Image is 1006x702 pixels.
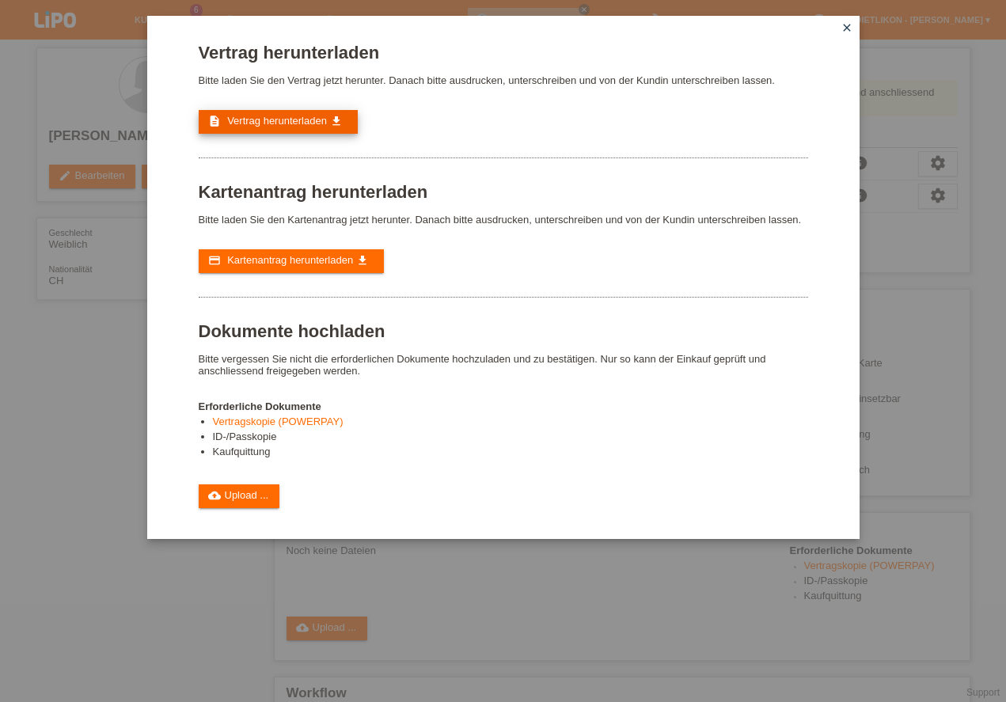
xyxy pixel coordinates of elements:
[208,254,221,267] i: credit_card
[199,249,384,273] a: credit_card Kartenantrag herunterladen get_app
[199,214,808,226] p: Bitte laden Sie den Kartenantrag jetzt herunter. Danach bitte ausdrucken, unterschreiben und von ...
[199,321,808,341] h1: Dokumente hochladen
[199,43,808,63] h1: Vertrag herunterladen
[208,489,221,502] i: cloud_upload
[199,484,280,508] a: cloud_uploadUpload ...
[841,21,853,34] i: close
[213,446,808,461] li: Kaufquittung
[199,110,358,134] a: description Vertrag herunterladen get_app
[837,20,857,38] a: close
[213,416,344,427] a: Vertragskopie (POWERPAY)
[356,254,369,267] i: get_app
[213,431,808,446] li: ID-/Passkopie
[330,115,343,127] i: get_app
[227,115,327,127] span: Vertrag herunterladen
[227,254,353,266] span: Kartenantrag herunterladen
[199,74,808,86] p: Bitte laden Sie den Vertrag jetzt herunter. Danach bitte ausdrucken, unterschreiben und von der K...
[199,182,808,202] h1: Kartenantrag herunterladen
[199,400,808,412] h4: Erforderliche Dokumente
[208,115,221,127] i: description
[199,353,808,377] p: Bitte vergessen Sie nicht die erforderlichen Dokumente hochzuladen und zu bestätigen. Nur so kann...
